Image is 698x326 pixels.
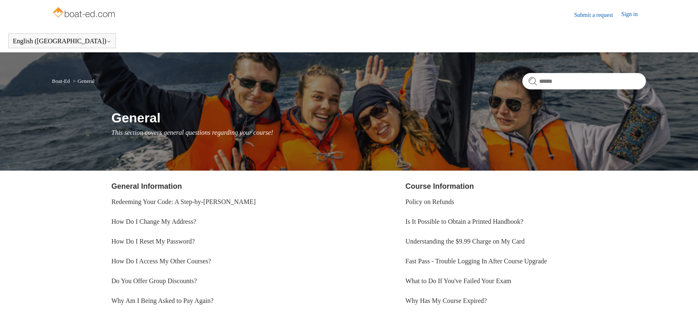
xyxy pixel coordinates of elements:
a: Policy on Refunds [406,198,454,205]
a: Do You Offer Group Discounts? [111,277,197,284]
a: Boat-Ed [52,78,70,84]
a: Fast Pass - Trouble Logging In After Course Upgrade [406,258,547,265]
a: How Do I Change My Address? [111,218,196,225]
a: Is It Possible to Obtain a Printed Handbook? [406,218,523,225]
li: Boat-Ed [52,78,71,84]
button: English ([GEOGRAPHIC_DATA]) [13,38,111,45]
a: Course Information [406,182,474,190]
a: How Do I Reset My Password? [111,238,195,245]
a: General Information [111,182,182,190]
li: General [71,78,94,84]
a: What to Do If You've Failed Your Exam [406,277,512,284]
input: Search [522,73,646,89]
a: Redeeming Your Code: A Step-by-[PERSON_NAME] [111,198,256,205]
img: Boat-Ed Help Center home page [52,5,118,21]
a: Sign in [621,10,646,20]
p: This section covers general questions regarding your course! [111,128,646,138]
h1: General [111,108,646,128]
a: Why Has My Course Expired? [406,297,487,304]
a: Understanding the $9.99 Charge on My Card [406,238,525,245]
a: Why Am I Being Asked to Pay Again? [111,297,214,304]
a: Submit a request [574,11,621,19]
a: How Do I Access My Other Courses? [111,258,211,265]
